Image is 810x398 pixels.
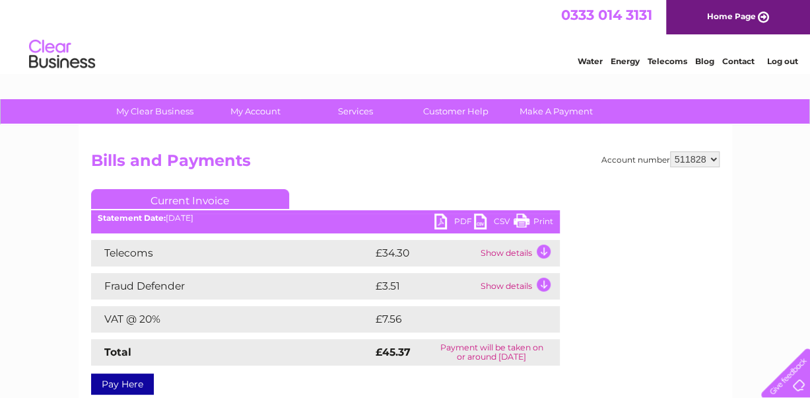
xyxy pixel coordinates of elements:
a: Blog [695,56,714,66]
img: logo.png [28,34,96,75]
a: PDF [434,214,474,233]
a: Contact [722,56,755,66]
a: Make A Payment [502,99,611,124]
a: CSV [474,214,514,233]
a: My Account [201,99,310,124]
a: Pay Here [91,374,154,395]
a: Current Invoice [91,189,289,209]
a: 0333 014 3131 [561,7,652,23]
a: Water [578,56,603,66]
h2: Bills and Payments [91,151,720,177]
td: £3.51 [372,273,477,299]
td: Show details [477,240,560,266]
strong: £45.37 [376,346,411,358]
a: Customer Help [401,99,510,124]
b: Statement Date: [98,213,166,223]
a: Print [514,214,553,233]
td: Telecoms [91,240,372,266]
div: Clear Business is a trading name of Verastar Limited (registered in [GEOGRAPHIC_DATA] No. 3667643... [94,7,718,64]
a: Services [301,99,410,124]
a: My Clear Business [100,99,209,124]
a: Log out [766,56,797,66]
div: Account number [601,151,720,167]
a: Telecoms [648,56,687,66]
td: Fraud Defender [91,273,372,299]
td: £34.30 [372,240,477,266]
td: Show details [477,273,560,299]
td: Payment will be taken on or around [DATE] [424,339,560,366]
strong: Total [104,346,131,358]
div: [DATE] [91,214,560,223]
td: £7.56 [372,306,529,333]
td: VAT @ 20% [91,306,372,333]
a: Energy [611,56,640,66]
